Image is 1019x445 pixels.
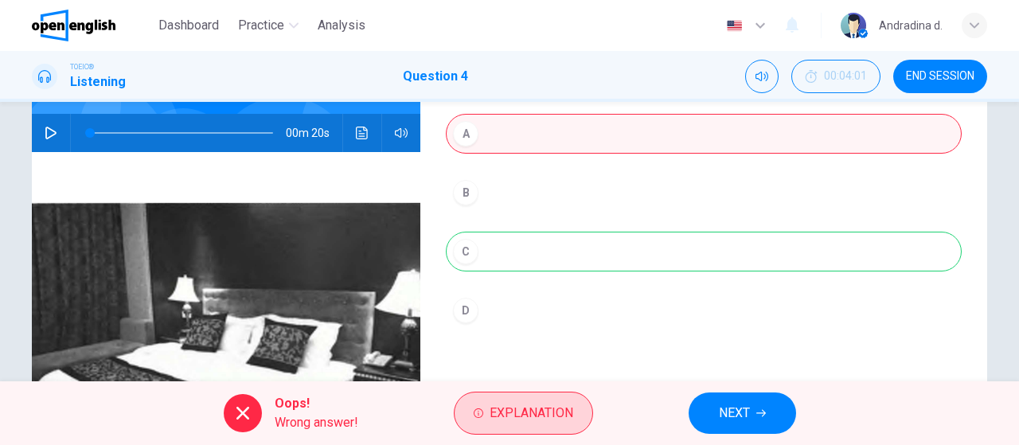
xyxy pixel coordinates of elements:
[32,10,115,41] img: OpenEnglish logo
[238,16,284,35] span: Practice
[893,60,987,93] button: END SESSION
[791,60,880,93] div: Hide
[32,10,152,41] a: OpenEnglish logo
[286,114,342,152] span: 00m 20s
[724,20,744,32] img: en
[275,413,358,432] span: Wrong answer!
[403,67,468,86] h1: Question 4
[70,61,94,72] span: TOEIC®
[454,392,593,435] button: Explanation
[879,16,943,35] div: Andradina d.
[275,394,358,413] span: Oops!
[824,70,867,83] span: 00:04:01
[490,402,573,424] span: Explanation
[232,11,305,40] button: Practice
[719,402,750,424] span: NEXT
[841,13,866,38] img: Profile picture
[745,60,779,93] div: Mute
[70,72,126,92] h1: Listening
[791,60,880,93] button: 00:04:01
[311,11,372,40] button: Analysis
[906,70,974,83] span: END SESSION
[318,16,365,35] span: Analysis
[152,11,225,40] button: Dashboard
[689,392,796,434] button: NEXT
[349,114,375,152] button: Click to see the audio transcription
[158,16,219,35] span: Dashboard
